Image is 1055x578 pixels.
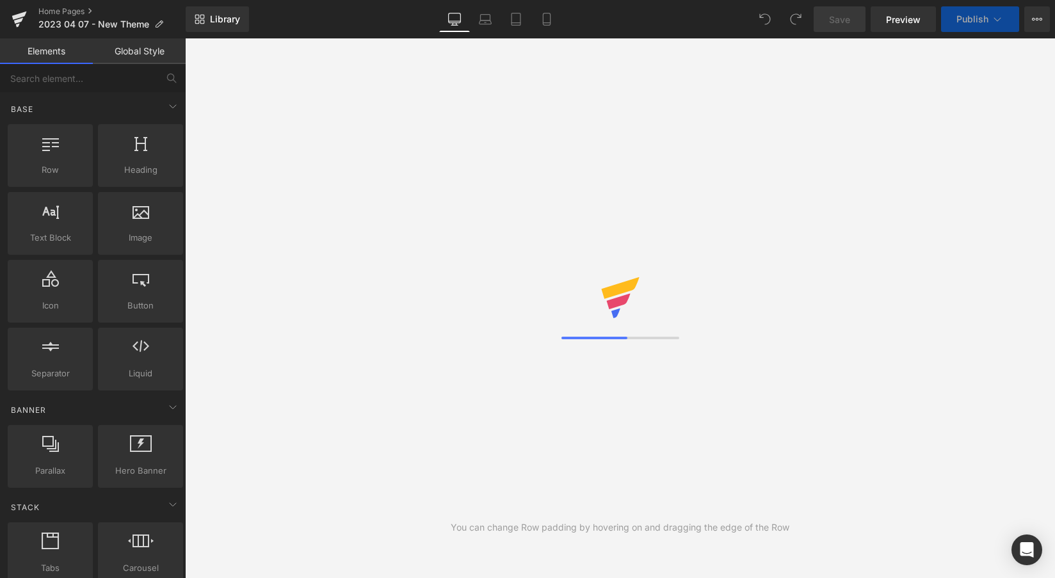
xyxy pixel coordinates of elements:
a: New Library [186,6,249,32]
span: Base [10,103,35,115]
span: Icon [12,299,89,312]
button: Redo [783,6,809,32]
span: Text Block [12,231,89,245]
span: Preview [886,13,921,26]
a: Laptop [470,6,501,32]
a: Tablet [501,6,531,32]
span: Button [102,299,179,312]
span: Stack [10,501,41,513]
span: Hero Banner [102,464,179,478]
span: Image [102,231,179,245]
div: Open Intercom Messenger [1011,534,1042,565]
a: Desktop [439,6,470,32]
button: Undo [752,6,778,32]
a: Preview [871,6,936,32]
span: Separator [12,367,89,380]
div: You can change Row padding by hovering on and dragging the edge of the Row [451,520,789,534]
span: Row [12,163,89,177]
span: Publish [956,14,988,24]
span: Banner [10,404,47,416]
span: Liquid [102,367,179,380]
span: Parallax [12,464,89,478]
span: Save [829,13,850,26]
a: Global Style [93,38,186,64]
span: Tabs [12,561,89,575]
a: Mobile [531,6,562,32]
a: Home Pages [38,6,186,17]
span: Heading [102,163,179,177]
button: More [1024,6,1050,32]
span: 2023 04 07 - New Theme [38,19,149,29]
span: Library [210,13,240,25]
button: Publish [941,6,1019,32]
span: Carousel [102,561,179,575]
